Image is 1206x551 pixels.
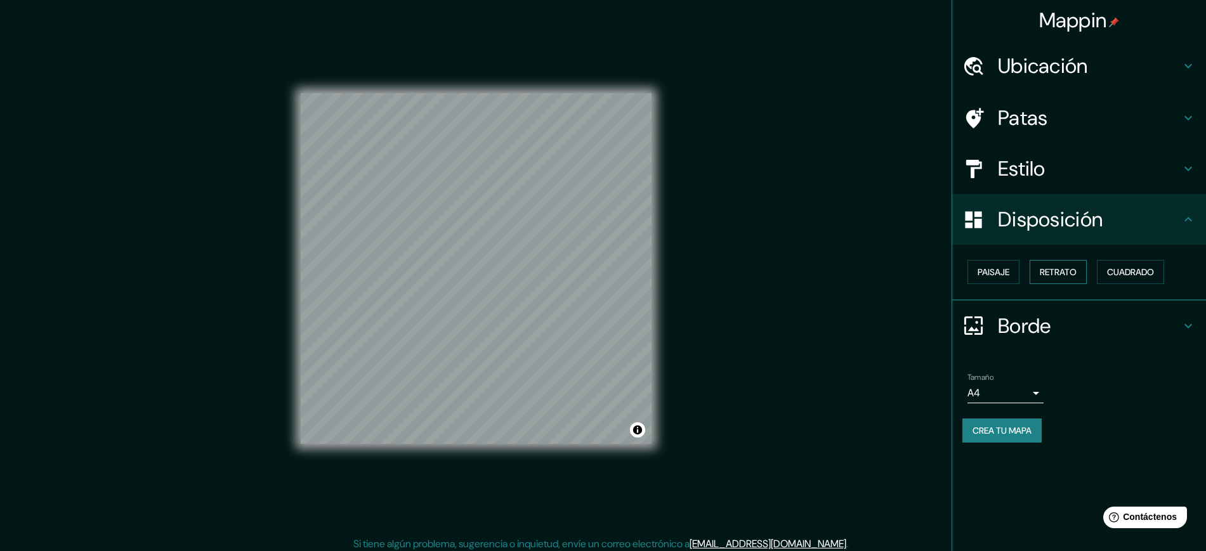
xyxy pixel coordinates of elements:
font: . [850,536,853,550]
font: Mappin [1039,7,1107,34]
font: Retrato [1040,266,1077,278]
button: Retrato [1030,260,1087,284]
div: Estilo [952,143,1206,194]
font: Crea tu mapa [973,425,1032,436]
div: Borde [952,301,1206,351]
a: [EMAIL_ADDRESS][DOMAIN_NAME] [690,537,846,550]
font: . [848,536,850,550]
font: Cuadrado [1107,266,1154,278]
button: Activar o desactivar atribución [630,422,645,438]
font: A4 [967,386,980,399]
font: Si tiene algún problema, sugerencia o inquietud, envíe un correo electrónico a [353,537,690,550]
font: Paisaje [978,266,1009,278]
button: Cuadrado [1097,260,1164,284]
div: Patas [952,93,1206,143]
font: Disposición [998,206,1103,233]
div: Disposición [952,194,1206,245]
font: Borde [998,313,1051,339]
iframe: Lanzador de widgets de ayuda [1093,502,1192,537]
canvas: Mapa [301,93,652,444]
font: . [846,537,848,550]
div: A4 [967,383,1044,403]
button: Crea tu mapa [962,418,1042,443]
div: Ubicación [952,41,1206,91]
font: Estilo [998,155,1045,182]
font: Tamaño [967,372,993,382]
button: Paisaje [967,260,1019,284]
img: pin-icon.png [1109,17,1119,27]
font: Ubicación [998,53,1088,79]
font: Patas [998,105,1048,131]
